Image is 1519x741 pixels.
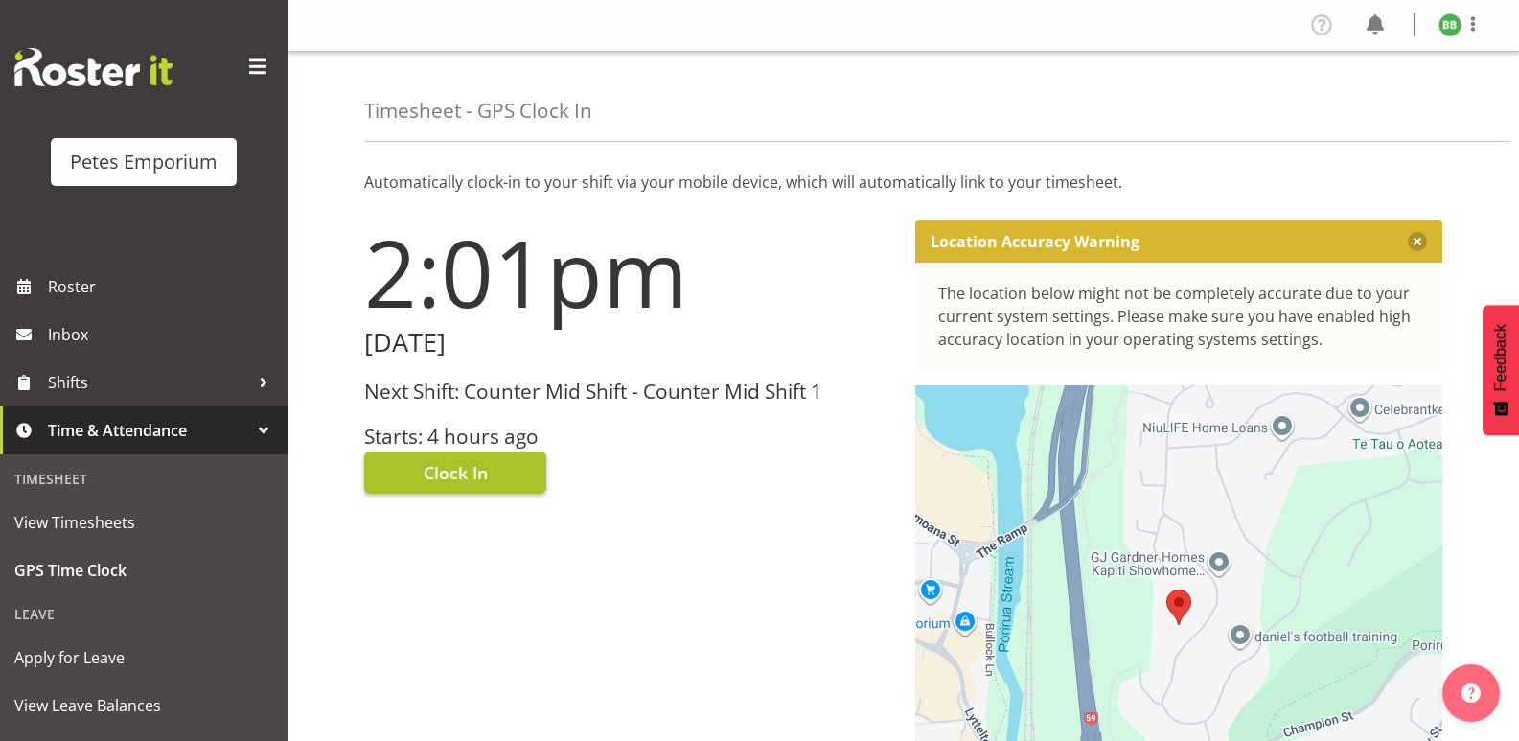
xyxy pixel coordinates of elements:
span: Time & Attendance [48,416,249,445]
h4: Timesheet - GPS Clock In [364,100,592,122]
span: Clock In [424,460,488,485]
div: Leave [5,594,283,634]
span: Apply for Leave [14,643,273,672]
p: Automatically clock-in to your shift via your mobile device, which will automatically link to you... [364,171,1442,194]
span: GPS Time Clock [14,556,273,585]
button: Clock In [364,452,546,494]
h3: Starts: 4 hours ago [364,426,892,448]
span: Inbox [48,320,278,349]
img: Rosterit website logo [14,48,173,86]
a: GPS Time Clock [5,546,283,594]
a: Apply for Leave [5,634,283,682]
a: View Timesheets [5,498,283,546]
button: Feedback - Show survey [1483,305,1519,435]
span: Roster [48,272,278,301]
span: View Timesheets [14,508,273,537]
h3: Next Shift: Counter Mid Shift - Counter Mid Shift 1 [364,381,892,403]
img: help-xxl-2.png [1461,683,1481,703]
div: Timesheet [5,459,283,498]
p: Location Accuracy Warning [931,232,1139,251]
div: Petes Emporium [70,148,218,176]
span: Shifts [48,368,249,397]
a: View Leave Balances [5,682,283,729]
h1: 2:01pm [364,220,892,324]
button: Close message [1408,232,1427,251]
h2: [DATE] [364,328,892,358]
span: Feedback [1492,324,1509,391]
img: beena-bist9974.jpg [1438,13,1461,36]
span: View Leave Balances [14,691,273,720]
div: The location below might not be completely accurate due to your current system settings. Please m... [938,282,1420,351]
